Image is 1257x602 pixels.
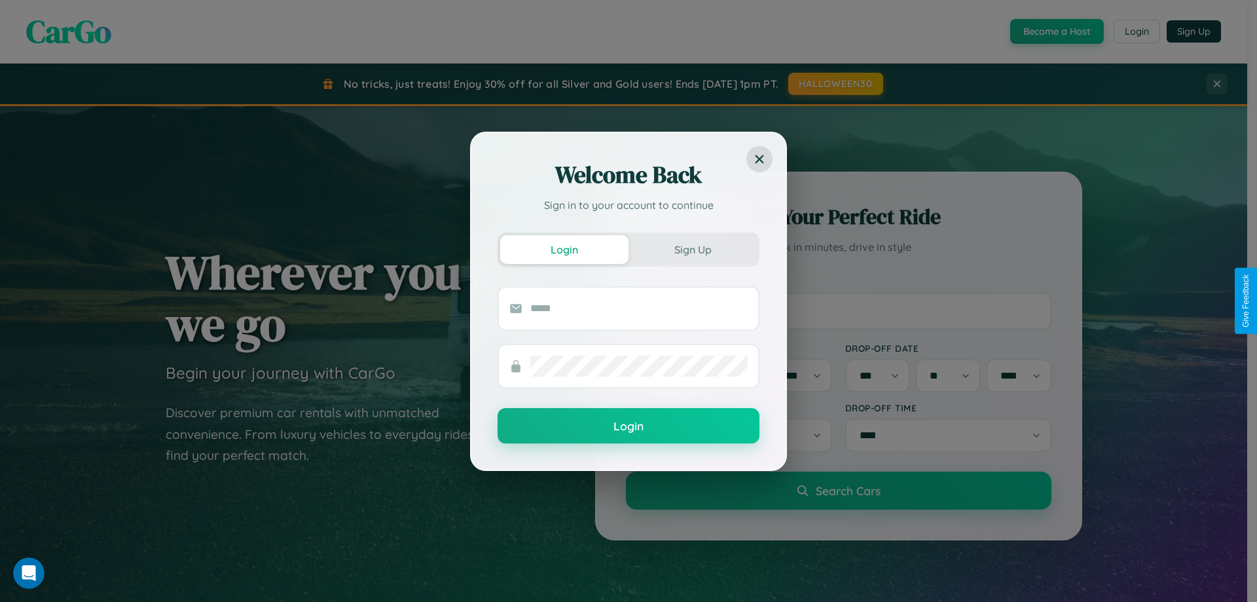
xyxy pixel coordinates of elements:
[628,235,757,264] button: Sign Up
[498,408,759,443] button: Login
[498,197,759,213] p: Sign in to your account to continue
[1241,274,1250,328] div: Give Feedback
[500,235,628,264] button: Login
[13,557,45,589] iframe: Intercom live chat
[498,159,759,191] h2: Welcome Back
